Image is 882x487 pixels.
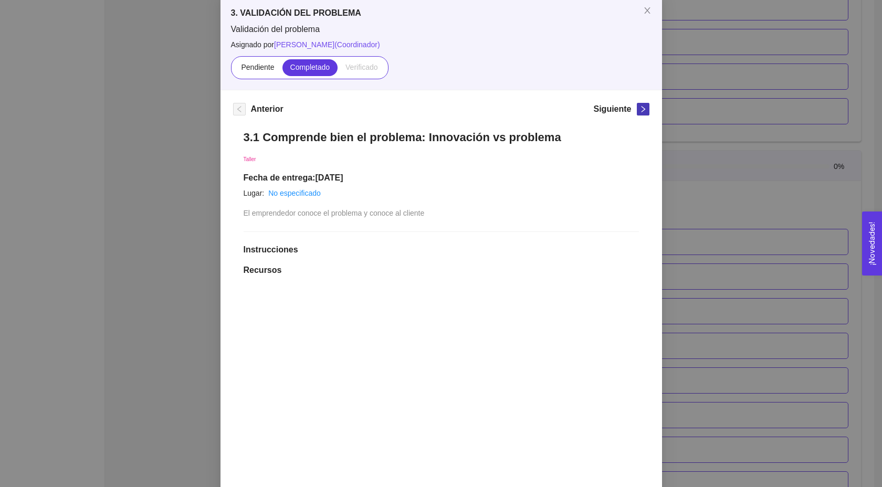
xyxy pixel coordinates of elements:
button: left [233,103,246,115]
span: close [643,6,652,15]
h1: Instrucciones [244,245,639,255]
span: [PERSON_NAME] ( Coordinador ) [274,40,380,49]
button: Open Feedback Widget [862,211,882,276]
h5: 3. VALIDACIÓN DEL PROBLEMA [231,7,652,19]
span: Taller [244,156,256,162]
span: Completado [290,63,330,71]
span: Verificado [345,63,377,71]
h1: Fecha de entrega: [DATE] [244,173,639,183]
h1: Recursos [244,265,639,276]
button: right [637,103,649,115]
iframe: 08Alan Propuesta de Valor [273,288,609,477]
article: Lugar: [244,187,265,199]
a: No especificado [268,189,321,197]
h1: 3.1 Comprende bien el problema: Innovación vs problema [244,130,639,144]
span: right [637,105,649,113]
span: Pendiente [241,63,274,71]
h5: Anterior [251,103,283,115]
h5: Siguiente [593,103,631,115]
span: Asignado por [231,39,652,50]
span: Validación del problema [231,24,652,35]
span: El emprendedor conoce el problema y conoce al cliente [244,209,425,217]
